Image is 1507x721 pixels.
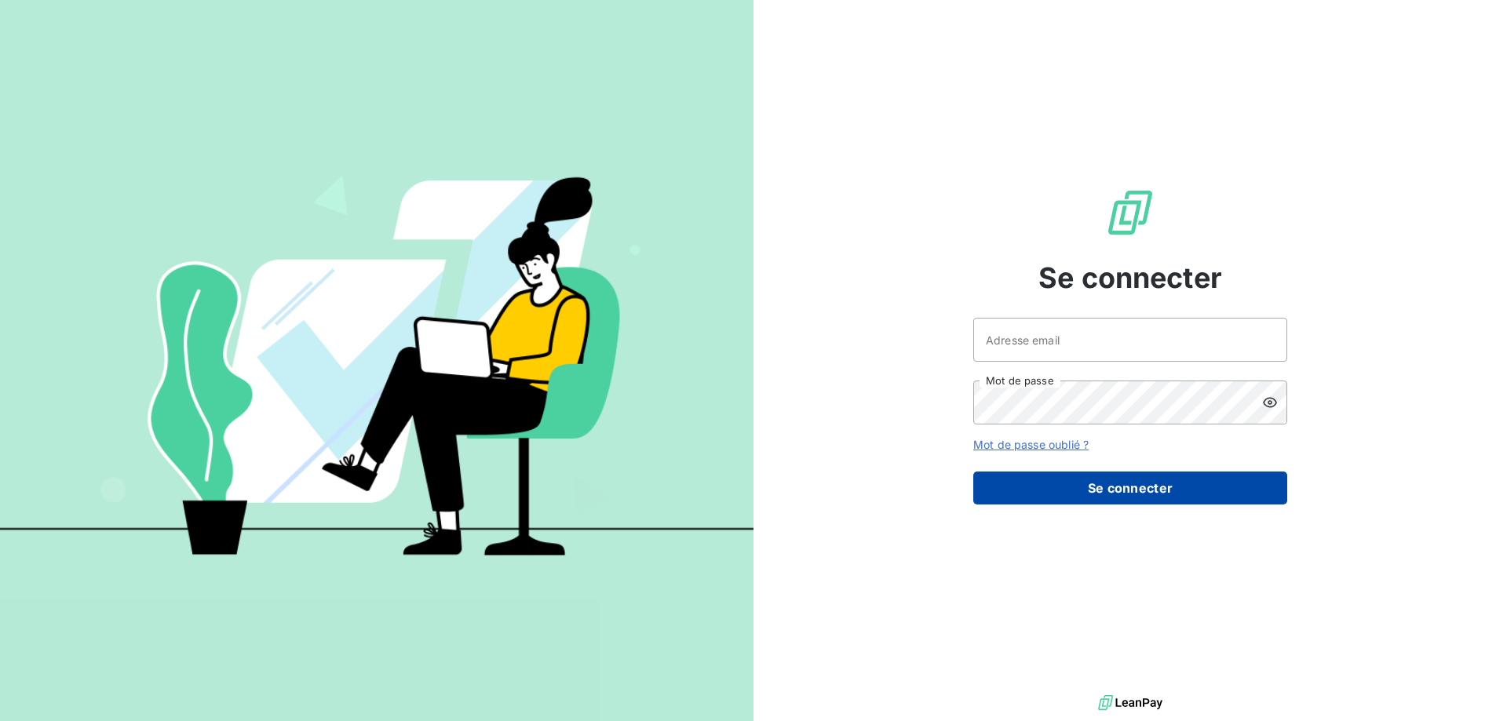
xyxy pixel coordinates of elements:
[973,472,1287,504] button: Se connecter
[1038,257,1222,299] span: Se connecter
[1105,188,1155,238] img: Logo LeanPay
[973,438,1089,451] a: Mot de passe oublié ?
[973,318,1287,362] input: placeholder
[1098,691,1162,715] img: logo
